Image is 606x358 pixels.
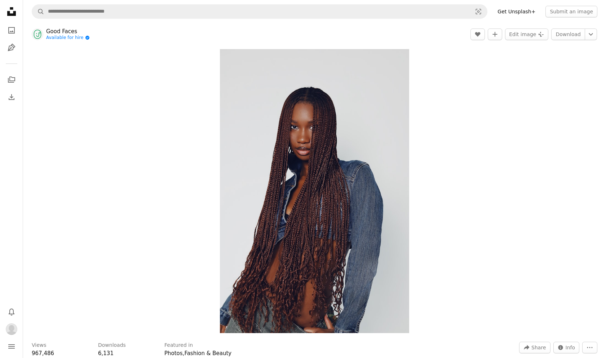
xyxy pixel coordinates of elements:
a: Get Unsplash+ [493,6,540,17]
a: Photos [4,23,19,38]
span: 6,131 [98,350,114,357]
h3: Featured in [164,342,193,349]
img: Avatar of user Sam Burke [6,323,17,335]
img: Go to Good Faces's profile [32,29,43,40]
span: Info [566,342,575,353]
button: Search Unsplash [32,5,44,18]
h3: Downloads [98,342,126,349]
button: Profile [4,322,19,336]
span: Share [531,342,546,353]
button: Visual search [470,5,487,18]
a: Download [551,29,585,40]
button: Choose download size [585,29,597,40]
a: Illustrations [4,40,19,55]
a: Available for hire [46,35,90,41]
button: Like [470,29,485,40]
span: 967,486 [32,350,54,357]
button: More Actions [582,342,597,353]
button: Share this image [519,342,550,353]
a: Download History [4,90,19,104]
button: Zoom in on this image [220,49,409,333]
form: Find visuals sitewide [32,4,487,19]
button: Notifications [4,305,19,319]
button: Stats about this image [553,342,580,353]
a: Good Faces [46,28,90,35]
button: Edit image [505,29,548,40]
button: Menu [4,339,19,354]
span: , [183,350,185,357]
a: Collections [4,73,19,87]
a: Photos [164,350,183,357]
a: Fashion & Beauty [184,350,231,357]
h3: Views [32,342,47,349]
button: Add to Collection [488,29,502,40]
button: Submit an image [545,6,597,17]
img: a woman with long hair wearing a jean shirt [220,49,409,333]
